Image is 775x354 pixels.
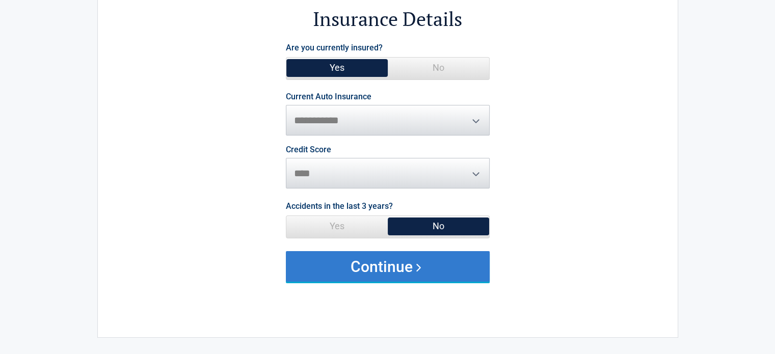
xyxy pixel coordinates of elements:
[286,146,331,154] label: Credit Score
[388,216,489,236] span: No
[286,41,383,55] label: Are you currently insured?
[286,216,388,236] span: Yes
[154,6,622,32] h2: Insurance Details
[286,199,393,213] label: Accidents in the last 3 years?
[286,251,490,282] button: Continue
[286,93,371,101] label: Current Auto Insurance
[388,58,489,78] span: No
[286,58,388,78] span: Yes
